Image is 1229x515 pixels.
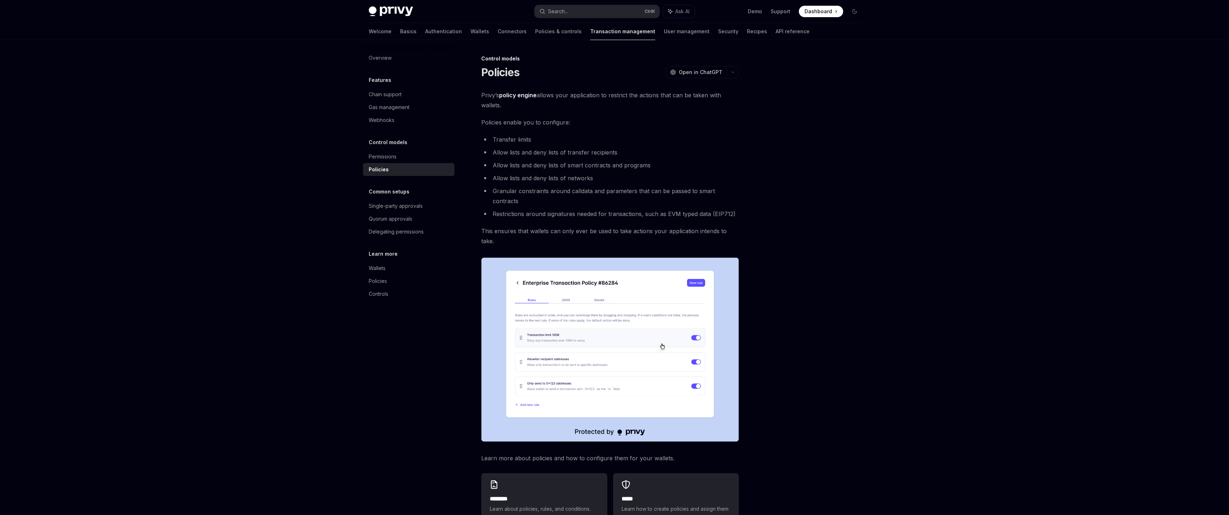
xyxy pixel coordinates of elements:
[799,6,843,17] a: Dashboard
[369,227,424,236] div: Delegating permissions
[369,250,398,258] h5: Learn more
[481,90,739,110] span: Privy’s allows your application to restrict the actions that can be taken with wallets.
[490,505,598,513] span: Learn about policies, rules, and conditions.
[548,7,568,16] div: Search...
[679,69,722,76] span: Open in ChatGPT
[369,165,389,174] div: Policies
[363,150,454,163] a: Permissions
[363,262,454,275] a: Wallets
[771,8,790,15] a: Support
[369,54,392,62] div: Overview
[363,212,454,225] a: Quorum approvals
[369,264,385,273] div: Wallets
[645,9,655,14] span: Ctrl K
[363,163,454,176] a: Policies
[369,290,388,298] div: Controls
[363,88,454,101] a: Chain support
[369,138,407,147] h5: Control models
[664,23,710,40] a: User management
[747,23,767,40] a: Recipes
[481,134,739,144] li: Transfer limits
[481,55,739,62] div: Control models
[363,200,454,212] a: Single-party approvals
[499,92,537,99] strong: policy engine
[481,66,519,79] h1: Policies
[363,275,454,288] a: Policies
[425,23,462,40] a: Authentication
[498,23,527,40] a: Connectors
[805,8,832,15] span: Dashboard
[363,101,454,114] a: Gas management
[400,23,417,40] a: Basics
[535,23,582,40] a: Policies & controls
[481,173,739,183] li: Allow lists and deny lists of networks
[369,116,394,124] div: Webhooks
[481,160,739,170] li: Allow lists and deny lists of smart contracts and programs
[590,23,655,40] a: Transaction management
[369,187,409,196] h5: Common setups
[663,5,695,18] button: Ask AI
[369,23,392,40] a: Welcome
[369,277,387,285] div: Policies
[369,90,402,99] div: Chain support
[363,288,454,300] a: Controls
[369,76,391,84] h5: Features
[481,186,739,206] li: Granular constraints around calldata and parameters that can be passed to smart contracts
[748,8,762,15] a: Demo
[363,114,454,127] a: Webhooks
[849,6,860,17] button: Toggle dark mode
[481,257,739,442] img: Managing policies in the Privy Dashboard
[369,103,409,112] div: Gas management
[369,215,412,223] div: Quorum approvals
[369,6,413,16] img: dark logo
[675,8,690,15] span: Ask AI
[534,5,660,18] button: Search...CtrlK
[666,66,727,78] button: Open in ChatGPT
[776,23,810,40] a: API reference
[718,23,738,40] a: Security
[363,225,454,238] a: Delegating permissions
[471,23,489,40] a: Wallets
[481,117,739,127] span: Policies enable you to configure:
[481,226,739,246] span: This ensures that wallets can only ever be used to take actions your application intends to take.
[369,152,397,161] div: Permissions
[481,453,739,463] span: Learn more about policies and how to configure them for your wallets.
[363,51,454,64] a: Overview
[481,147,739,157] li: Allow lists and deny lists of transfer recipients
[369,202,423,210] div: Single-party approvals
[481,209,739,219] li: Restrictions around signatures needed for transactions, such as EVM typed data (EIP712)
